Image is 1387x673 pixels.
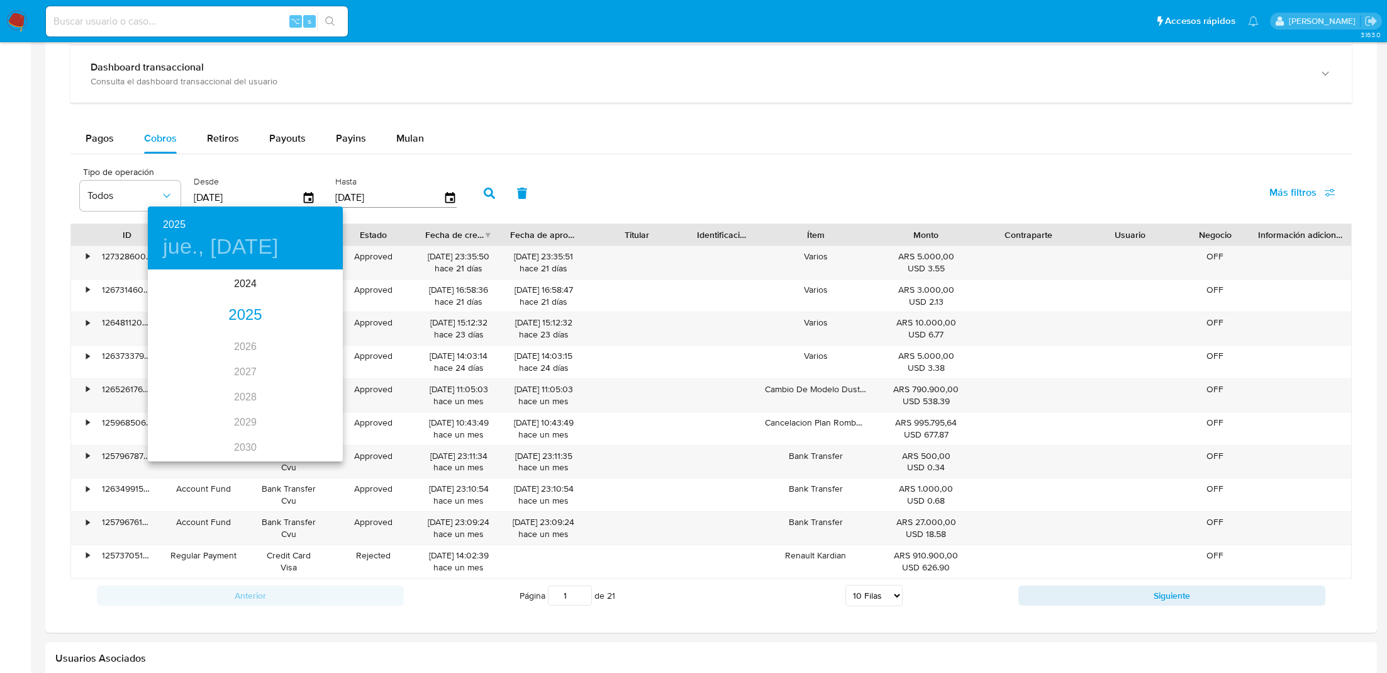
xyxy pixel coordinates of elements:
button: jue., [DATE] [163,234,279,260]
button: 2025 [163,216,186,234]
div: 2024 [148,271,343,297]
div: 2025 [148,303,343,328]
